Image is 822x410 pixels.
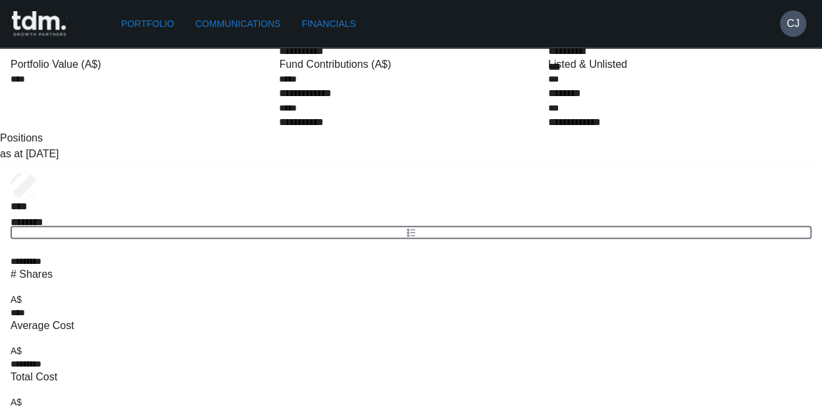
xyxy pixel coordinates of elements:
g: rgba(16, 24, 40, 0.6 [407,228,415,236]
button: CJ [780,11,806,37]
p: Average Cost [11,318,74,334]
a: Financials [296,12,361,36]
p: # Shares [11,267,53,282]
h6: CJ [786,16,800,32]
a: Communications [190,12,286,36]
a: View Client Communications [11,226,811,239]
div: Portfolio Value (A$) [11,57,274,72]
div: Fund Contributions (A$) [279,57,542,72]
p: Total Cost [11,369,57,385]
div: Listed & Unlisted [548,57,811,72]
a: Portfolio [116,12,180,36]
p: A$ [11,396,72,409]
p: A$ [11,344,57,357]
p: A$ [11,293,74,306]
